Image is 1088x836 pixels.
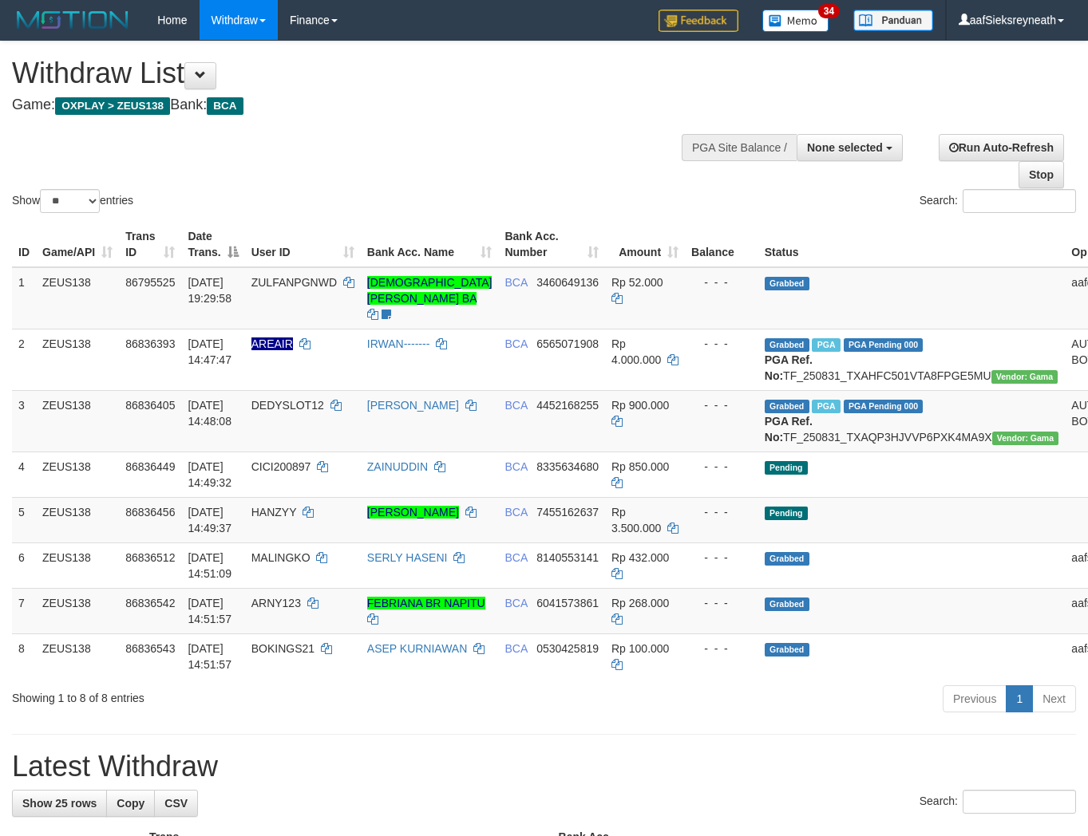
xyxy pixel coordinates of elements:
div: - - - [691,459,752,475]
span: Copy 3460649136 to clipboard [536,276,599,289]
a: Stop [1019,161,1064,188]
span: Pending [765,461,808,475]
a: Show 25 rows [12,790,107,817]
span: Vendor URL: https://trx31.1velocity.biz [992,432,1059,445]
a: SERLY HASENI [367,551,448,564]
span: Marked by aafnoeunsreypich [812,400,840,413]
span: [DATE] 14:49:32 [188,460,231,489]
span: OXPLAY > ZEUS138 [55,97,170,115]
a: ZAINUDDIN [367,460,428,473]
td: 3 [12,390,36,452]
th: Amount: activate to sort column ascending [605,222,685,267]
td: ZEUS138 [36,588,119,633]
span: Grabbed [765,643,809,657]
span: 86836393 [125,337,175,350]
td: TF_250831_TXAHFC501VTA8FPGE5MU [758,329,1066,390]
img: Button%20Memo.svg [762,10,829,32]
span: 86836456 [125,506,175,519]
span: 86836405 [125,399,175,412]
span: HANZYY [251,506,297,519]
span: BCA [504,597,527,609]
span: Nama rekening ada tanda titik/strip, harap diedit [251,337,293,350]
th: Bank Acc. Number: activate to sort column ascending [498,222,605,267]
span: Rp 4.000.000 [611,337,661,366]
span: BOKINGS21 [251,642,315,655]
div: PGA Site Balance / [682,134,797,161]
select: Showentries [40,189,100,213]
a: IRWAN------- [367,337,430,350]
span: 86836543 [125,642,175,655]
button: None selected [797,134,903,161]
span: BCA [504,337,527,350]
td: 6 [12,542,36,588]
span: CSV [164,797,188,810]
th: ID [12,222,36,267]
span: 86836542 [125,597,175,609]
span: Vendor URL: https://trx31.1velocity.biz [991,370,1058,384]
a: Previous [943,685,1007,712]
span: [DATE] 14:47:47 [188,337,231,366]
label: Search: [920,189,1076,213]
span: DEDYSLOT12 [251,399,324,412]
div: - - - [691,504,752,520]
span: Rp 52.000 [611,276,663,289]
td: ZEUS138 [36,390,119,452]
td: ZEUS138 [36,497,119,542]
td: 5 [12,497,36,542]
td: TF_250831_TXAQP3HJVVP6PXK4MA9X [758,390,1066,452]
a: Copy [106,790,155,817]
span: Grabbed [765,597,809,611]
td: 1 [12,267,36,329]
span: 86836449 [125,460,175,473]
td: ZEUS138 [36,267,119,329]
span: Grabbed [765,338,809,352]
span: Rp 268.000 [611,597,669,609]
span: Grabbed [765,400,809,413]
span: Grabbed [765,552,809,566]
span: Rp 100.000 [611,642,669,655]
b: PGA Ref. No: [765,415,813,444]
input: Search: [963,790,1076,814]
a: 1 [1006,685,1033,712]
span: Grabbed [765,277,809,290]
span: Copy 4452168255 to clipboard [536,399,599,412]
a: Run Auto-Refresh [939,134,1064,161]
div: - - - [691,274,752,290]
span: ZULFANPGNWD [251,276,337,289]
a: Next [1032,685,1076,712]
td: ZEUS138 [36,329,119,390]
div: - - - [691,595,752,611]
span: Marked by aafnoeunsreypich [812,338,840,352]
img: MOTION_logo.png [12,8,133,32]
img: Feedback.jpg [659,10,738,32]
span: Show 25 rows [22,797,97,810]
h1: Latest Withdraw [12,751,1076,783]
span: [DATE] 14:49:37 [188,506,231,534]
span: [DATE] 19:29:58 [188,276,231,305]
span: Copy [117,797,144,810]
input: Search: [963,189,1076,213]
td: 8 [12,633,36,679]
span: Copy 8140553141 to clipboard [536,551,599,564]
td: 2 [12,329,36,390]
span: BCA [504,642,527,655]
td: ZEUS138 [36,633,119,679]
span: BCA [504,399,527,412]
span: 34 [818,4,840,18]
th: Date Trans.: activate to sort column descending [181,222,244,267]
span: Copy 7455162637 to clipboard [536,506,599,519]
span: CICI200897 [251,460,311,473]
h4: Game: Bank: [12,97,710,113]
span: Copy 8335634680 to clipboard [536,460,599,473]
span: Rp 3.500.000 [611,506,661,534]
a: [DEMOGRAPHIC_DATA][PERSON_NAME] BA [367,276,493,305]
span: Copy 6565071908 to clipboard [536,337,599,350]
span: ARNY123 [251,597,301,609]
span: Copy 6041573861 to clipboard [536,597,599,609]
span: 86836512 [125,551,175,564]
a: [PERSON_NAME] [367,506,459,519]
th: User ID: activate to sort column ascending [245,222,361,267]
th: Trans ID: activate to sort column ascending [119,222,181,267]
span: [DATE] 14:48:08 [188,399,231,428]
span: PGA Pending [844,400,924,413]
